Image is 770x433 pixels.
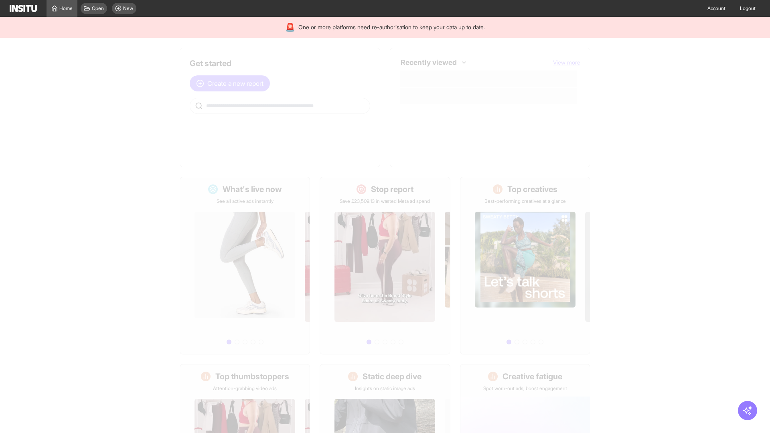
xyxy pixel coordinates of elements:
[123,5,133,12] span: New
[92,5,104,12] span: Open
[10,5,37,12] img: Logo
[285,22,295,33] div: 🚨
[298,23,485,31] span: One or more platforms need re-authorisation to keep your data up to date.
[59,5,73,12] span: Home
